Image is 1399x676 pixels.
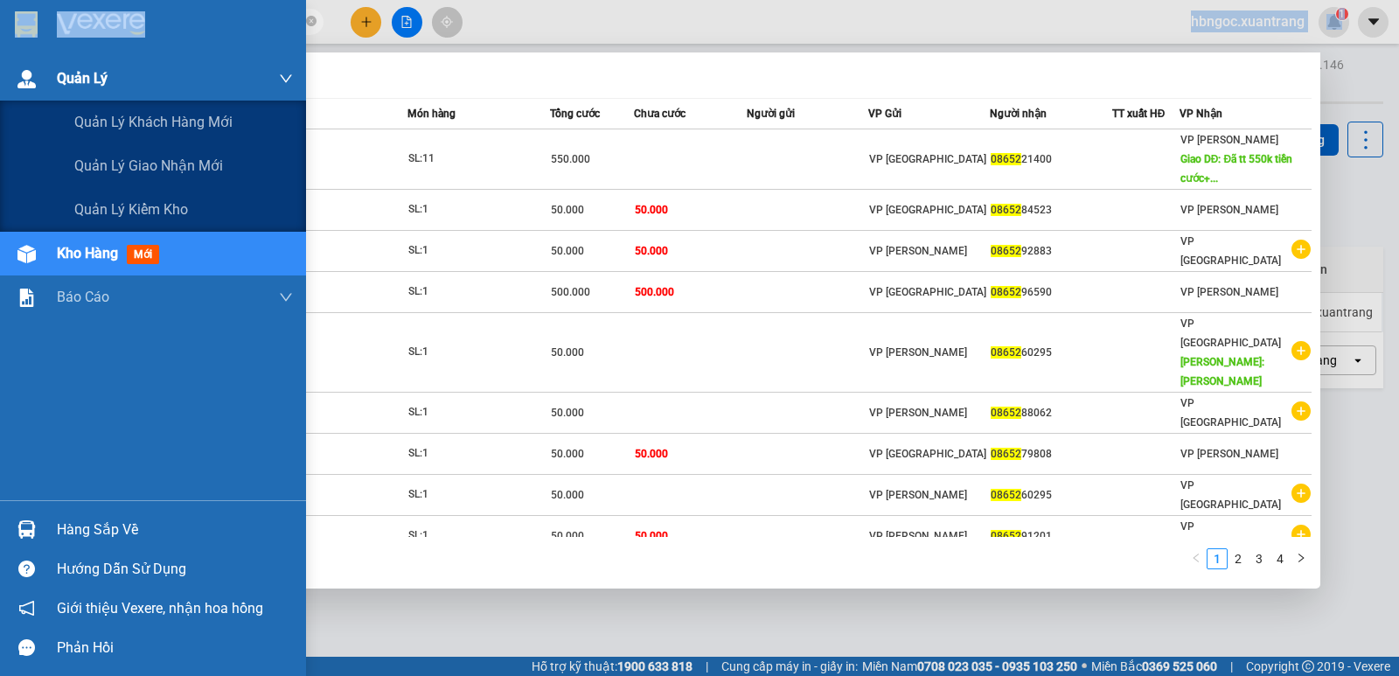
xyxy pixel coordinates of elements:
[551,204,584,216] span: 50.000
[17,245,36,263] img: warehouse-icon
[635,286,674,298] span: 500.000
[1291,484,1311,503] span: plus-circle
[991,527,1110,546] div: 91201
[408,403,539,422] div: SL: 1
[1186,548,1207,569] li: Previous Page
[18,600,35,617] span: notification
[551,346,584,359] span: 50.000
[408,485,539,505] div: SL: 1
[991,286,1021,298] span: 08652
[1180,479,1281,511] span: VP [GEOGRAPHIC_DATA]
[408,444,539,463] div: SL: 1
[869,407,967,419] span: VP [PERSON_NAME]
[306,14,317,31] span: close-circle
[1228,548,1249,569] li: 2
[991,153,1021,165] span: 08652
[1180,317,1281,349] span: VP [GEOGRAPHIC_DATA]
[551,153,590,165] span: 550.000
[74,155,223,177] span: Quản lý giao nhận mới
[991,242,1110,261] div: 92883
[408,526,539,546] div: SL: 1
[991,283,1110,302] div: 96590
[57,556,293,582] div: Hướng dẫn sử dụng
[1291,548,1312,569] button: right
[1291,525,1311,544] span: plus-circle
[1270,548,1291,569] li: 4
[279,290,293,304] span: down
[127,245,159,264] span: mới
[1180,204,1278,216] span: VP [PERSON_NAME]
[991,404,1110,422] div: 88062
[1249,549,1269,568] a: 3
[408,200,539,220] div: SL: 1
[869,204,986,216] span: VP [GEOGRAPHIC_DATA]
[869,286,986,298] span: VP [GEOGRAPHIC_DATA]
[17,289,36,307] img: solution-icon
[1208,549,1227,568] a: 1
[869,489,967,501] span: VP [PERSON_NAME]
[279,72,293,86] span: down
[1180,356,1264,387] span: [PERSON_NAME]: [PERSON_NAME]
[1180,235,1281,267] span: VP [GEOGRAPHIC_DATA]
[635,204,668,216] span: 50.000
[991,150,1110,169] div: 21400
[991,204,1021,216] span: 08652
[57,286,109,308] span: Báo cáo
[634,108,686,120] span: Chưa cước
[1186,548,1207,569] button: left
[551,245,584,257] span: 50.000
[869,153,986,165] span: VP [GEOGRAPHIC_DATA]
[991,346,1021,359] span: 08652
[635,245,668,257] span: 50.000
[57,245,118,261] span: Kho hàng
[869,448,986,460] span: VP [GEOGRAPHIC_DATA]
[407,108,456,120] span: Món hàng
[1291,401,1311,421] span: plus-circle
[991,530,1021,542] span: 08652
[550,108,600,120] span: Tổng cước
[1180,108,1222,120] span: VP Nhận
[17,70,36,88] img: warehouse-icon
[408,343,539,362] div: SL: 1
[18,561,35,577] span: question-circle
[408,150,539,169] div: SL: 11
[1180,134,1278,146] span: VP [PERSON_NAME]
[991,201,1110,220] div: 84523
[1180,520,1281,552] span: VP [GEOGRAPHIC_DATA]
[551,286,590,298] span: 500.000
[18,639,35,656] span: message
[869,530,967,542] span: VP [PERSON_NAME]
[408,241,539,261] div: SL: 1
[551,448,584,460] span: 50.000
[991,486,1110,505] div: 60295
[1270,549,1290,568] a: 4
[635,448,668,460] span: 50.000
[869,346,967,359] span: VP [PERSON_NAME]
[57,597,263,619] span: Giới thiệu Vexere, nhận hoa hồng
[74,111,233,133] span: Quản lý khách hàng mới
[1191,553,1201,563] span: left
[991,407,1021,419] span: 08652
[1296,553,1306,563] span: right
[1180,397,1281,429] span: VP [GEOGRAPHIC_DATA]
[1180,286,1278,298] span: VP [PERSON_NAME]
[1291,548,1312,569] li: Next Page
[17,520,36,539] img: warehouse-icon
[868,108,901,120] span: VP Gửi
[1228,549,1248,568] a: 2
[551,489,584,501] span: 50.000
[57,517,293,543] div: Hàng sắp về
[1112,108,1166,120] span: TT xuất HĐ
[57,635,293,661] div: Phản hồi
[551,530,584,542] span: 50.000
[57,67,108,89] span: Quản Lý
[1180,153,1292,185] span: Giao DĐ: Đã tt 550k tiền cước+...
[869,245,967,257] span: VP [PERSON_NAME]
[15,11,38,38] img: logo-vxr
[1249,548,1270,569] li: 3
[991,245,1021,257] span: 08652
[74,199,188,220] span: Quản lý kiểm kho
[1291,240,1311,259] span: plus-circle
[1291,341,1311,360] span: plus-circle
[991,489,1021,501] span: 08652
